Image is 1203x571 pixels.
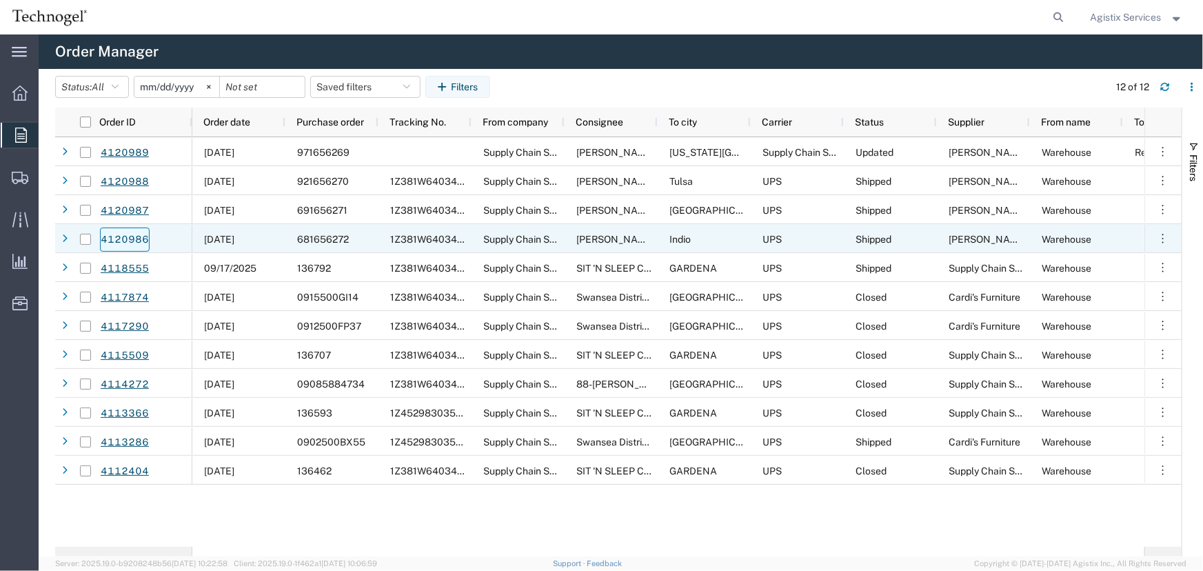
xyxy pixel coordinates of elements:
[669,350,717,361] span: GARDENA
[949,437,1020,448] span: Cardi's Furniture
[576,263,710,274] span: SIT 'N SLEEP CORPORATE DC
[297,263,331,274] span: 136792
[669,176,693,187] span: Tulsa
[390,205,496,216] span: 1Z381W640342781537
[669,205,768,216] span: Ontario
[1135,147,1178,158] span: Receiving
[856,321,887,332] span: Closed
[204,234,234,245] span: 09/21/2025
[100,430,150,454] a: 4113286
[948,117,984,128] span: Supplier
[204,379,234,390] span: 09/08/2025
[1042,234,1091,245] span: Warehouse
[92,81,104,92] span: All
[762,234,782,245] span: UPS
[483,321,585,332] span: Supply Chain Solutions
[576,117,623,128] span: Consignee
[762,379,782,390] span: UPS
[949,321,1020,332] span: Cardi's Furniture
[100,459,150,483] a: 4112404
[762,117,792,128] span: Carrier
[483,379,585,390] span: Supply Chain Solutions
[856,350,887,361] span: Closed
[669,379,768,390] span: San Diego
[172,559,228,568] span: [DATE] 10:22:58
[55,34,159,69] h4: Order Manager
[856,205,891,216] span: Shipped
[949,465,1050,477] span: Supply Chain Solutions
[1042,379,1091,390] span: Warehouse
[576,321,702,332] span: Swansea Distribution Center
[576,205,859,216] span: Mathis Ontario - DC
[390,263,498,274] span: 1Z381W640342482020
[310,76,421,98] button: Saved filters
[856,437,891,448] span: Shipped
[949,234,1067,245] span: Mathis Brothers
[1042,321,1091,332] span: Warehouse
[669,408,717,419] span: GARDENA
[1042,176,1091,187] span: Warehouse
[390,350,497,361] span: 1Z381W640342840017
[100,401,150,425] a: 4113366
[1042,263,1091,274] span: Warehouse
[100,170,150,194] a: 4120988
[297,465,332,477] span: 136462
[762,408,782,419] span: UPS
[55,76,129,98] button: Status:All
[576,147,738,158] span: Mathis Home Dist. Center
[483,176,585,187] span: Supply Chain Solutions
[483,292,585,303] span: Supply Chain Solutions
[669,465,717,477] span: GARDENA
[762,292,782,303] span: UPS
[297,292,358,303] span: 0915500GI14
[856,379,887,390] span: Closed
[390,176,496,187] span: 1Z381W640342411909
[134,77,219,97] input: Not set
[669,234,691,245] span: Indio
[390,379,499,390] span: 1Z381W640342962305
[483,147,585,158] span: Supply Chain Solutions
[855,117,884,128] span: Status
[856,176,891,187] span: Shipped
[1090,9,1184,26] button: Agistix Services
[974,558,1186,570] span: Copyright © [DATE]-[DATE] Agistix Inc., All Rights Reserved
[949,147,1067,158] span: Mathis Brothers
[234,559,377,568] span: Client: 2025.19.0-1f462a1
[587,559,623,568] a: Feedback
[762,321,782,332] span: UPS
[297,176,349,187] span: 921656270
[762,437,782,448] span: UPS
[204,147,234,158] span: 09/21/2025
[483,234,585,245] span: Supply Chain Solutions
[297,321,361,332] span: 0912500FP37
[762,205,782,216] span: UPS
[203,117,250,128] span: Order date
[669,263,717,274] span: GARDENA
[296,117,364,128] span: Purchase order
[321,559,377,568] span: [DATE] 10:06:59
[1042,205,1091,216] span: Warehouse
[762,350,782,361] span: UPS
[576,350,710,361] span: SIT 'N SLEEP CORPORATE DC
[483,205,585,216] span: Supply Chain Solutions
[100,141,150,165] a: 4120989
[297,205,347,216] span: 691656271
[483,350,585,361] span: Supply Chain Solutions
[390,465,498,477] span: 1Z381W640342733295
[1042,147,1091,158] span: Warehouse
[949,205,1067,216] span: Mathis Brothers
[100,285,150,310] a: 4117874
[204,408,234,419] span: 09/03/2025
[762,147,864,158] span: Supply Chain Solutions
[949,379,1050,390] span: Supply Chain Solutions
[100,199,150,223] a: 4120987
[297,147,350,158] span: 971656269
[949,350,1050,361] span: Supply Chain Solutions
[297,437,365,448] span: 0902500BX55
[762,176,782,187] span: UPS
[390,292,498,303] span: 1Z381W640342570532
[390,437,497,448] span: 1Z4529830351683095
[856,263,891,274] span: Shipped
[856,292,887,303] span: Closed
[390,321,497,332] span: 1Z381W640342991426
